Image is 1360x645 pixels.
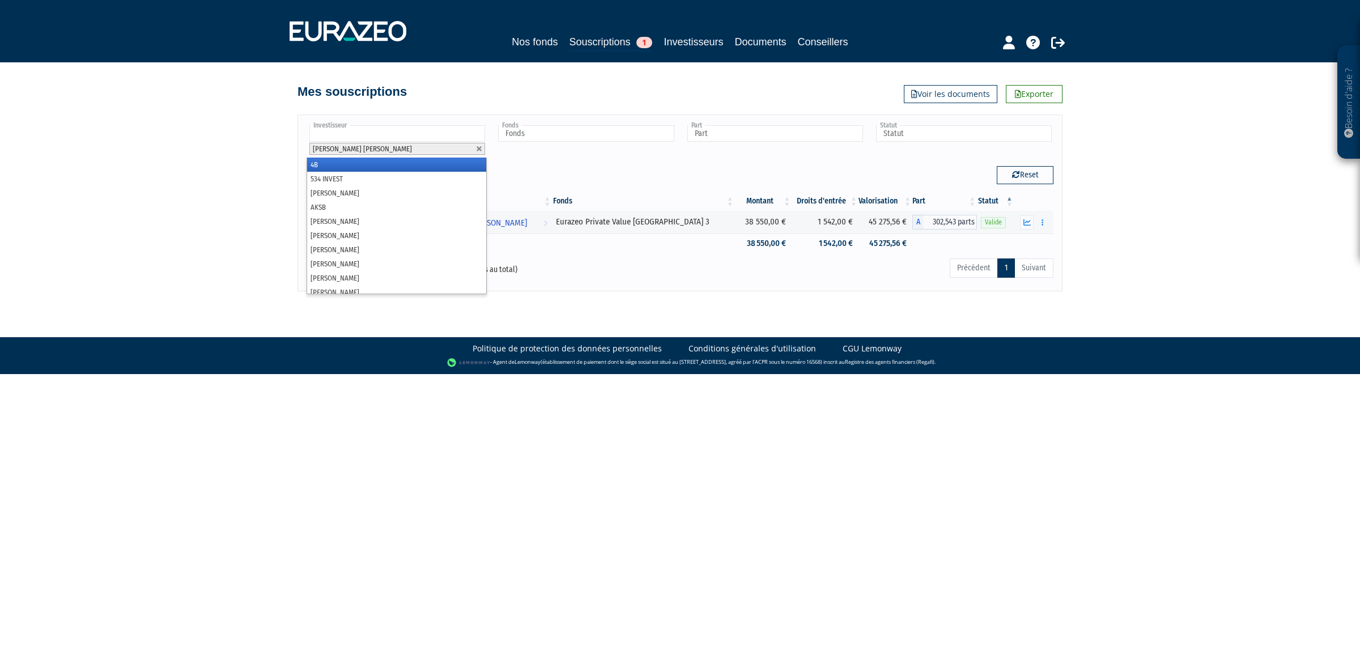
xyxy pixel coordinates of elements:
[997,258,1015,278] a: 1
[307,271,486,285] li: [PERSON_NAME]
[307,186,486,200] li: [PERSON_NAME]
[552,192,734,211] th: Fonds: activer pour trier la colonne par ordre croissant
[735,211,792,234] td: 38 550,00 €
[307,214,486,228] li: [PERSON_NAME]
[307,243,486,257] li: [PERSON_NAME]
[904,85,997,103] a: Voir les documents
[297,85,407,99] h4: Mes souscriptions
[735,34,787,50] a: Documents
[636,37,652,48] span: 1
[735,192,792,211] th: Montant: activer pour trier la colonne par ordre croissant
[735,234,792,253] td: 38 550,00 €
[858,192,912,211] th: Valorisation: activer pour trier la colonne par ordre croissant
[924,215,977,230] span: 302,543 parts
[1006,85,1062,103] a: Exporter
[688,343,816,354] a: Conditions générales d'utilisation
[792,211,858,234] td: 1 542,00 €
[515,358,541,366] a: Lemonway
[792,234,858,253] td: 1 542,00 €
[664,34,723,50] a: Investisseurs
[447,357,491,368] img: logo-lemonway.png
[843,343,902,354] a: CGU Lemonway
[307,158,486,172] li: 4B
[569,34,652,52] a: Souscriptions1
[556,216,730,228] div: Eurazeo Private Value [GEOGRAPHIC_DATA] 3
[307,285,486,299] li: [PERSON_NAME]
[512,34,558,50] a: Nos fonds
[290,21,406,41] img: 1732889491-logotype_eurazeo_blanc_rvb.png
[798,34,848,50] a: Conseillers
[307,200,486,214] li: AKSB
[858,234,912,253] td: 45 275,56 €
[912,215,977,230] div: A - Eurazeo Private Value Europe 3
[845,358,934,366] a: Registre des agents financiers (Regafi)
[981,217,1006,228] span: Valide
[997,166,1053,184] button: Reset
[307,257,486,271] li: [PERSON_NAME]
[11,357,1349,368] div: - Agent de (établissement de paiement dont le siège social est situé au [STREET_ADDRESS], agréé p...
[1342,52,1355,154] p: Besoin d'aide ?
[792,192,858,211] th: Droits d'entrée: activer pour trier la colonne par ordre croissant
[473,343,662,354] a: Politique de protection des données personnelles
[307,172,486,186] li: 534 INVEST
[543,213,547,234] i: Voir l'investisseur
[912,192,977,211] th: Part: activer pour trier la colonne par ordre croissant
[912,215,924,230] span: A
[977,192,1014,211] th: Statut : activer pour trier la colonne par ordre d&eacute;croissant
[858,211,912,234] td: 45 275,56 €
[307,228,486,243] li: [PERSON_NAME]
[313,145,412,153] span: [PERSON_NAME] [PERSON_NAME]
